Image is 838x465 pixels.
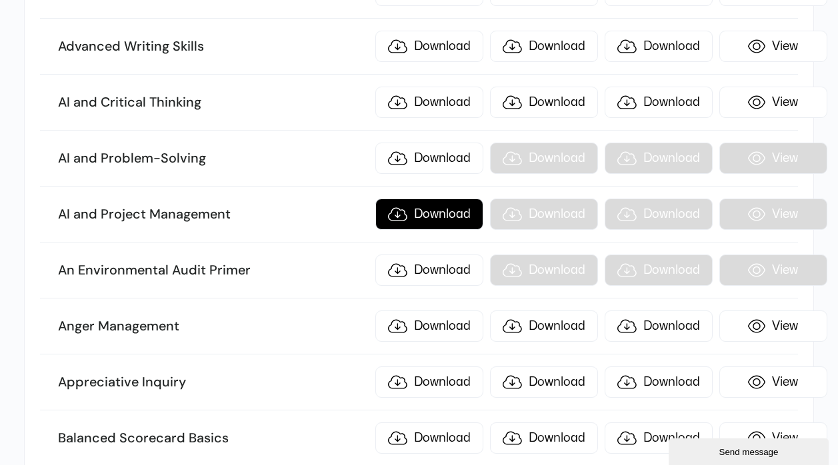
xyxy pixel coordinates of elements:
a: View [719,366,827,398]
a: View [719,31,827,62]
a: Download [375,254,483,286]
a: Download [490,87,598,118]
h3: Balanced Scorecard Basics [58,430,368,447]
a: Download [375,31,483,62]
a: View [719,310,827,342]
h3: Anger Management [58,318,368,335]
a: Download [375,143,483,174]
iframe: chat widget [669,436,831,465]
a: Download [490,31,598,62]
a: Download [605,310,713,342]
a: Download [375,422,483,454]
a: Download [605,31,713,62]
a: View [719,87,827,118]
h3: An Environmental Audit Primer [58,262,368,279]
h3: Advanced Writing Skills [58,38,368,55]
h3: AI and Project Management [58,206,368,223]
a: Download [490,366,598,398]
h3: Appreciative Inquiry [58,374,368,391]
a: View [719,422,827,454]
a: Download [605,87,713,118]
h3: AI and Problem-Solving [58,150,368,167]
a: Download [375,87,483,118]
a: Download [490,310,598,342]
a: Download [605,422,713,454]
h3: AI and Critical Thinking [58,94,368,111]
a: Download [490,422,598,454]
a: Download [375,199,483,230]
a: Download [375,310,483,342]
a: Download [375,366,483,398]
a: Download [605,366,713,398]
